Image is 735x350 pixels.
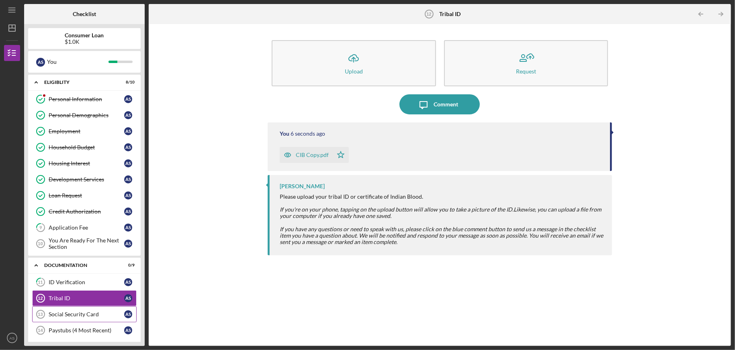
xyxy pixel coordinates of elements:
[47,55,109,69] div: You
[32,274,137,290] a: 11ID VerificationAS
[32,155,137,171] a: Housing InterestAS
[124,175,132,183] div: A S
[516,68,536,74] div: Request
[44,80,115,85] div: Eligiblity
[124,127,132,135] div: A S
[280,183,325,189] div: [PERSON_NAME]
[38,312,43,317] tspan: 13
[49,192,124,199] div: Loan Request
[291,130,325,137] time: 2025-08-18 17:13
[49,208,124,215] div: Credit Authorization
[124,240,132,248] div: A S
[426,12,431,16] tspan: 12
[399,94,480,114] button: Comment
[32,203,137,220] a: Credit AuthorizationAS
[49,176,124,183] div: Development Services
[65,32,104,39] b: Consumer Loan
[32,107,137,123] a: Personal DemographicsAS
[434,94,458,114] div: Comment
[124,208,132,216] div: A S
[124,224,132,232] div: A S
[124,191,132,199] div: A S
[272,40,436,86] button: Upload
[32,236,137,252] a: 10You Are Ready For The Next SectionAS
[49,144,124,151] div: Household Budget
[10,336,15,340] text: AS
[124,310,132,318] div: A S
[32,139,137,155] a: Household BudgetAS
[32,322,137,338] a: 14Paystubs (4 Most Recent)AS
[38,296,43,301] tspan: 12
[124,95,132,103] div: A S
[120,263,135,268] div: 0 / 9
[49,160,124,167] div: Housing Interest
[439,11,461,17] b: Tribal ID
[32,187,137,203] a: Loan RequestAS
[280,226,603,245] em: If you have any questions or need to speak with us, please click on the blue comment button to se...
[73,11,96,17] b: Checklist
[120,80,135,85] div: 8 / 10
[38,241,43,246] tspan: 10
[280,147,349,163] button: CIB Copy.pdf
[124,159,132,167] div: A S
[65,39,104,45] div: $1.0K
[49,224,124,231] div: Application Fee
[280,130,289,137] div: You
[49,327,124,334] div: Paystubs (4 Most Recent)
[4,330,20,346] button: AS
[49,311,124,317] div: Social Security Card
[32,171,137,187] a: Development ServicesAS
[124,143,132,151] div: A S
[49,237,124,250] div: You Are Ready For The Next Section
[32,290,137,306] a: 12Tribal IDAS
[32,220,137,236] a: 9Application FeeAS
[39,225,42,230] tspan: 9
[49,112,124,118] div: Personal Demographics
[32,91,137,107] a: Personal InformationAS
[36,58,45,67] div: A S
[49,128,124,134] div: Employment
[280,206,514,213] em: If you're on your phone, tapping on the upload button will allow you to take a picture of the ID.
[296,152,329,158] div: CIB Copy.pdf
[38,328,43,333] tspan: 14
[32,306,137,322] a: 13Social Security CardAS
[124,294,132,302] div: A S
[280,193,604,200] div: Please upload your tribal ID or certificate of Indian Blood.
[124,326,132,334] div: A S
[124,278,132,286] div: A S
[345,68,363,74] div: Upload
[444,40,608,86] button: Request
[49,96,124,102] div: Personal Information
[49,279,124,285] div: ID Verification
[124,111,132,119] div: A S
[32,123,137,139] a: EmploymentAS
[38,280,43,285] tspan: 11
[280,206,601,219] em: Likewise, you can upload a file from your computer if you already have one saved.
[49,295,124,301] div: Tribal ID
[44,263,115,268] div: Documentation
